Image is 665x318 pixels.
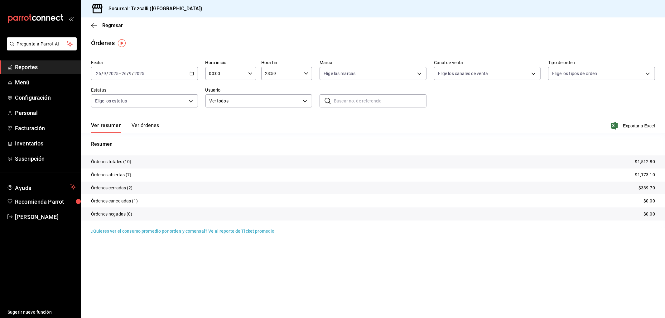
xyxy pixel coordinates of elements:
[261,61,312,65] label: Hora fin
[108,71,119,76] input: ----
[91,172,132,178] p: Órdenes abiertas (7)
[643,198,655,204] p: $0.00
[15,63,76,71] span: Reportes
[205,88,312,93] label: Usuario
[91,198,138,204] p: Órdenes canceladas (1)
[205,61,256,65] label: Hora inicio
[548,61,655,65] label: Tipo de orden
[91,211,133,217] p: Órdenes negadas (0)
[91,88,198,93] label: Estatus
[102,22,123,28] span: Regresar
[95,98,127,104] span: Elige los estatus
[91,122,159,133] div: navigation tabs
[638,185,655,191] p: $339.70
[552,70,597,77] span: Elige los tipos de orden
[91,159,132,165] p: Órdenes totales (10)
[91,229,274,234] a: ¿Quieres ver el consumo promedio por orden y comensal? Ve al reporte de Ticket promedio
[434,61,541,65] label: Canal de venta
[91,122,122,133] button: Ver resumen
[15,197,76,206] span: Recomienda Parrot
[118,39,126,47] img: Tooltip marker
[15,78,76,87] span: Menú
[91,185,133,191] p: Órdenes cerradas (2)
[121,71,127,76] input: --
[91,140,655,148] p: Resumen
[119,71,121,76] span: -
[104,5,202,12] h3: Sucursal: Tezcalli ([GEOGRAPHIC_DATA])
[91,22,123,28] button: Regresar
[134,71,145,76] input: ----
[210,98,301,104] span: Ver todos
[4,45,77,52] a: Pregunta a Parrot AI
[324,70,355,77] span: Elige las marcas
[91,61,198,65] label: Fecha
[96,71,101,76] input: --
[127,71,129,76] span: /
[15,109,76,117] span: Personal
[612,122,655,130] button: Exportar a Excel
[132,122,159,133] button: Ver órdenes
[17,41,67,47] span: Pregunta a Parrot AI
[15,124,76,132] span: Facturación
[103,71,106,76] input: --
[101,71,103,76] span: /
[15,213,76,221] span: [PERSON_NAME]
[132,71,134,76] span: /
[320,61,426,65] label: Marca
[7,309,76,316] span: Sugerir nueva función
[635,172,655,178] p: $1,173.10
[129,71,132,76] input: --
[438,70,488,77] span: Elige los canales de venta
[15,154,76,163] span: Suscripción
[334,95,426,107] input: Buscar no. de referencia
[15,139,76,148] span: Inventarios
[15,183,68,191] span: Ayuda
[635,159,655,165] p: $1,512.80
[91,38,115,48] div: Órdenes
[106,71,108,76] span: /
[15,93,76,102] span: Configuración
[69,16,74,21] button: open_drawer_menu
[643,211,655,217] p: $0.00
[7,37,77,50] button: Pregunta a Parrot AI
